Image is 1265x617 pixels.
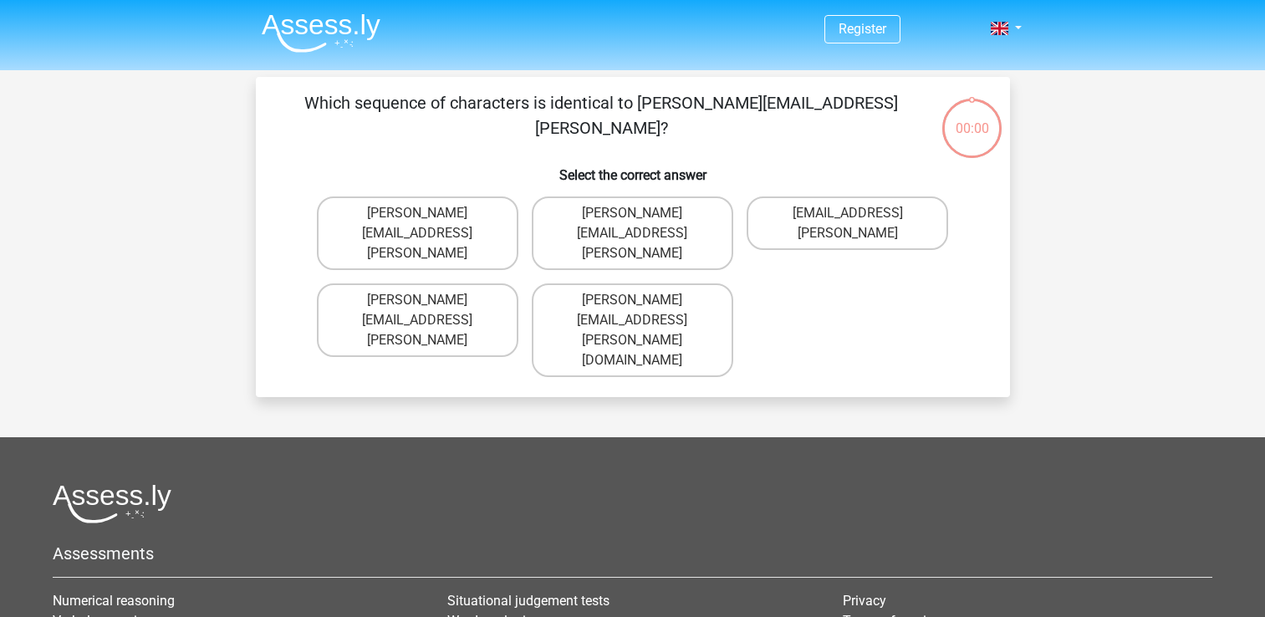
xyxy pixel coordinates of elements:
label: [PERSON_NAME][EMAIL_ADDRESS][PERSON_NAME] [317,196,518,270]
a: Privacy [843,593,886,609]
img: Assessly [262,13,380,53]
label: [PERSON_NAME][EMAIL_ADDRESS][PERSON_NAME][DOMAIN_NAME] [532,283,733,377]
h5: Assessments [53,543,1212,563]
p: Which sequence of characters is identical to [PERSON_NAME][EMAIL_ADDRESS][PERSON_NAME]? [283,90,921,140]
a: Numerical reasoning [53,593,175,609]
a: Situational judgement tests [447,593,610,609]
label: [EMAIL_ADDRESS][PERSON_NAME] [747,196,948,250]
label: [PERSON_NAME][EMAIL_ADDRESS][PERSON_NAME] [317,283,518,357]
h6: Select the correct answer [283,154,983,183]
img: Assessly logo [53,484,171,523]
label: [PERSON_NAME][EMAIL_ADDRESS][PERSON_NAME] [532,196,733,270]
div: 00:00 [941,97,1003,139]
a: Register [839,21,886,37]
